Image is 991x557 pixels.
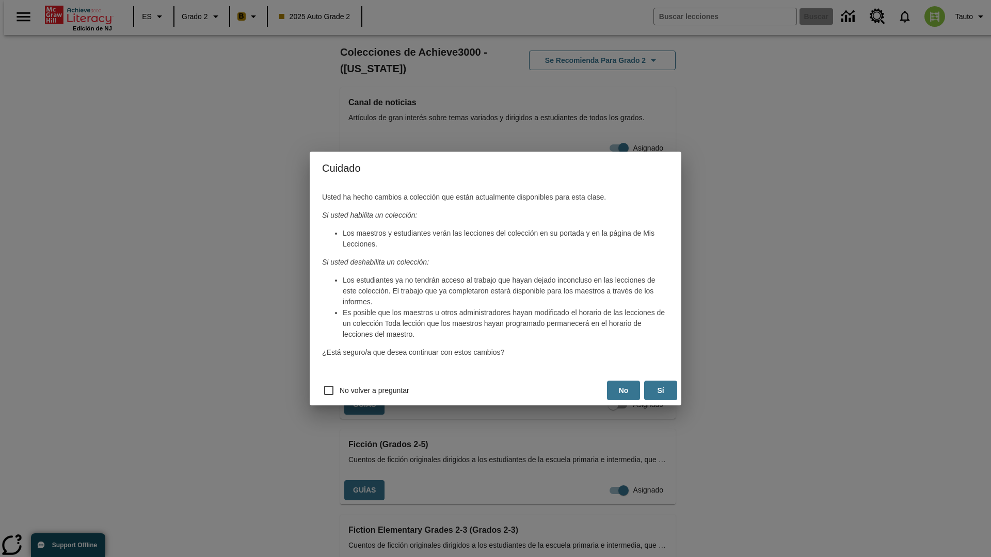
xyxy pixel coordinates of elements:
[322,258,429,266] em: Si usted deshabilita un colección:
[310,152,681,185] h4: Cuidado
[644,381,677,401] button: Sí
[340,385,409,396] span: No volver a preguntar
[607,381,640,401] button: No
[343,228,669,250] li: Los maestros y estudiantes verán las lecciones del colección en su portada y en la página de Mis ...
[322,211,417,219] em: Si usted habilita un colección:
[343,275,669,307] li: Los estudiantes ya no tendrán acceso al trabajo que hayan dejado inconcluso en las lecciones de e...
[343,307,669,340] li: Es posible que los maestros u otros administradores hayan modificado el horario de las lecciones ...
[322,347,669,358] p: ¿Está seguro/a que desea continuar con estos cambios?
[322,192,669,203] p: Usted ha hecho cambios a colección que están actualmente disponibles para esta clase.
